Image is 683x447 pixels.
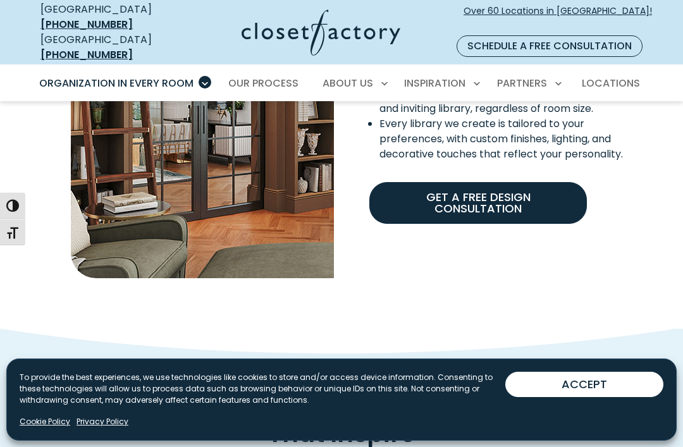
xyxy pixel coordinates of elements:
[323,76,373,90] span: About Us
[40,17,133,32] a: [PHONE_NUMBER]
[228,76,298,90] span: Our Process
[369,182,587,224] a: Get A Free Design Consultation
[457,35,643,57] a: Schedule a Free Consultation
[582,76,640,90] span: Locations
[40,32,178,63] div: [GEOGRAPHIC_DATA]
[379,116,641,162] li: Every library we create is tailored to your preferences, with custom finishes, lighting, and deco...
[39,76,194,90] span: Organization in Every Room
[505,372,663,397] button: ACCEPT
[404,76,465,90] span: Inspiration
[464,4,652,31] span: Over 60 Locations in [GEOGRAPHIC_DATA]!
[20,372,505,406] p: To provide the best experiences, we use technologies like cookies to store and/or access device i...
[497,76,547,90] span: Partners
[20,416,70,427] a: Cookie Policy
[77,416,128,427] a: Privacy Policy
[40,47,133,62] a: [PHONE_NUMBER]
[30,66,653,101] nav: Primary Menu
[40,2,178,32] div: [GEOGRAPHIC_DATA]
[242,9,400,56] img: Closet Factory Logo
